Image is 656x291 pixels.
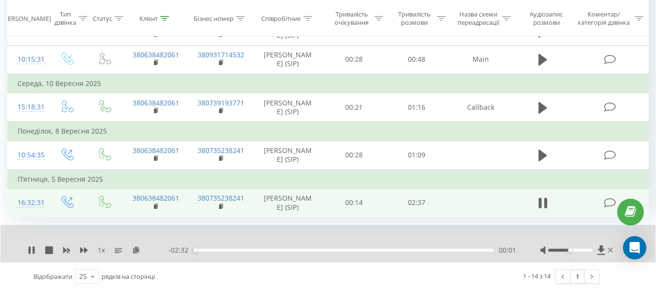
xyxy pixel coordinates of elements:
td: [PERSON_NAME] (SIP) [253,93,323,122]
div: 1 - 14 з 14 [523,271,551,281]
span: 1 x [98,245,105,255]
a: 380638482061 [133,193,179,203]
td: 00:14 [323,188,386,217]
a: 380638482061 [133,98,179,107]
div: Accessibility label [193,248,197,252]
td: 01:16 [386,93,448,122]
div: 15:18:31 [17,98,38,117]
span: 00:01 [499,245,516,255]
div: 10:54:35 [17,146,38,165]
div: [PERSON_NAME] [2,14,51,22]
a: 380735238241 [198,193,244,203]
td: Callback [448,93,513,122]
td: 00:28 [323,45,386,74]
td: Понеділок, 8 Вересня 2025 [8,121,649,141]
div: Тривалість очікування [332,10,372,27]
div: Клієнт [139,14,158,22]
div: Назва схеми переадресації [457,10,500,27]
div: Аудіозапис розмови [522,10,571,27]
div: Статус [93,14,112,22]
td: 00:21 [323,93,386,122]
a: 1 [570,270,585,283]
td: П’ятниця, 5 Вересня 2025 [8,170,649,189]
td: [PERSON_NAME] (SIP) [253,188,323,217]
td: 00:28 [323,141,386,170]
span: - 02:32 [168,245,193,255]
td: 00:48 [386,45,448,74]
div: 25 [79,272,87,281]
td: [PERSON_NAME] (SIP) [253,45,323,74]
div: Бізнес номер [194,14,234,22]
span: рядків на сторінці [101,272,155,281]
div: Тривалість розмови [394,10,435,27]
div: Співробітник [261,14,301,22]
span: Відображати [34,272,72,281]
a: 380931714532 [198,50,244,59]
a: 380638482061 [133,50,179,59]
div: Тип дзвінка [54,10,76,27]
div: 16:32:31 [17,193,38,212]
div: 10:15:31 [17,50,38,69]
div: Коментар/категорія дзвінка [575,10,632,27]
a: 380638482061 [133,146,179,155]
td: 02:37 [386,188,448,217]
td: Main [448,45,513,74]
a: 380735238241 [198,146,244,155]
div: Accessibility label [568,248,572,252]
a: 380739193771 [198,98,244,107]
div: Open Intercom Messenger [623,236,646,259]
td: [PERSON_NAME] (SIP) [253,141,323,170]
td: Середа, 10 Вересня 2025 [8,74,649,93]
td: 01:09 [386,141,448,170]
